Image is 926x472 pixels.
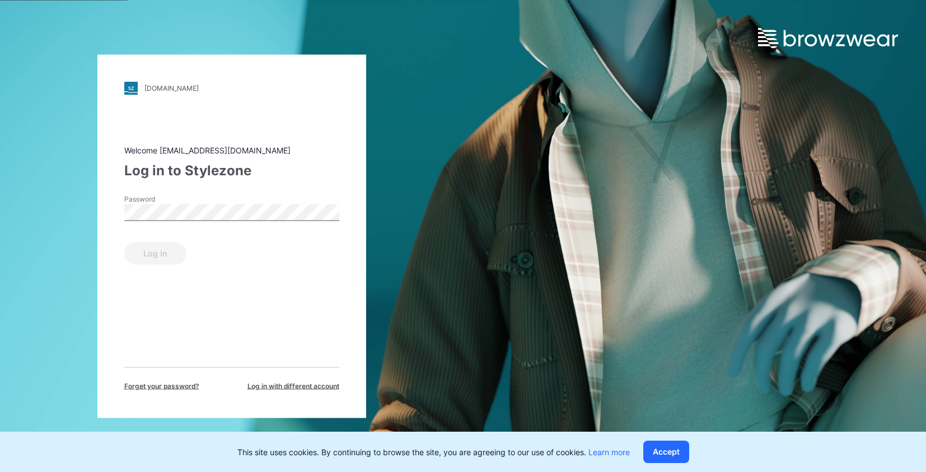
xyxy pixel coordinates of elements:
span: Forget your password? [124,381,199,391]
span: Log in with different account [247,381,339,391]
button: Accept [643,441,689,463]
a: [DOMAIN_NAME] [124,81,339,95]
p: This site uses cookies. By continuing to browse the site, you are agreeing to our use of cookies. [237,446,630,458]
div: Welcome [EMAIL_ADDRESS][DOMAIN_NAME] [124,144,339,156]
img: stylezone-logo.562084cfcfab977791bfbf7441f1a819.svg [124,81,138,95]
a: Learn more [588,447,630,457]
div: Log in to Stylezone [124,160,339,180]
label: Password [124,194,203,204]
img: browzwear-logo.e42bd6dac1945053ebaf764b6aa21510.svg [758,28,898,48]
div: [DOMAIN_NAME] [144,84,199,92]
